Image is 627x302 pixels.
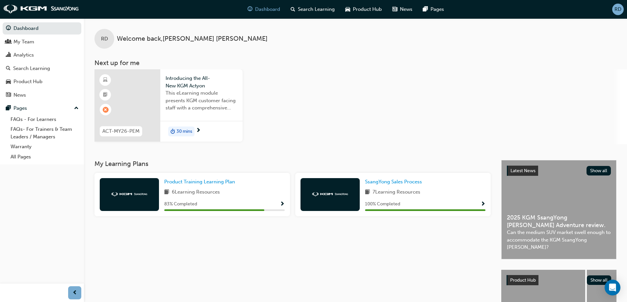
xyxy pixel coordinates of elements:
span: Product Hub [353,6,382,13]
a: All Pages [8,152,81,162]
span: 7 Learning Resources [373,188,420,197]
a: Search Learning [3,62,81,75]
span: news-icon [6,92,11,98]
button: Show all [587,275,612,285]
a: Latest NewsShow all [507,166,611,176]
a: ACT-MY26-PEMIntroducing the All-New KGM ActyonThis eLearning module presents KGM customer facing ... [94,69,243,142]
span: Product Hub [510,277,536,283]
span: book-icon [365,188,370,197]
button: Show all [587,166,611,175]
div: News [13,91,26,99]
span: learningResourceType_ELEARNING-icon [103,76,108,84]
span: next-icon [196,128,201,134]
span: 83 % Completed [164,200,197,208]
a: FAQs- For Trainers & Team Leaders / Managers [8,124,81,142]
button: Pages [3,102,81,114]
span: people-icon [6,39,11,45]
a: SsangYong Sales Process [365,178,425,186]
a: Analytics [3,49,81,61]
div: Analytics [13,51,34,59]
img: kgm [111,192,147,197]
span: duration-icon [170,127,175,136]
a: pages-iconPages [418,3,449,16]
div: My Team [13,38,34,46]
span: search-icon [291,5,295,13]
span: Product Training Learning Plan [164,179,235,185]
span: 6 Learning Resources [172,188,220,197]
div: Product Hub [13,78,42,85]
span: chart-icon [6,52,11,58]
a: Latest NewsShow all2025 KGM SsangYong [PERSON_NAME] Adventure review.Can the medium SUV market sw... [501,160,616,259]
span: 2025 KGM SsangYong [PERSON_NAME] Adventure review. [507,214,611,229]
img: kgm [3,5,79,14]
span: RD [614,6,621,13]
a: Dashboard [3,22,81,35]
span: Pages [431,6,444,13]
span: book-icon [164,188,169,197]
span: car-icon [345,5,350,13]
h3: Next up for me [84,59,627,67]
span: guage-icon [6,26,11,32]
span: Welcome back , [PERSON_NAME] [PERSON_NAME] [117,35,268,43]
div: Pages [13,105,27,112]
span: 100 % Completed [365,200,400,208]
span: This eLearning module presents KGM customer facing staff with a comprehensive introduction to the... [166,89,237,112]
div: Open Intercom Messenger [605,280,620,295]
span: pages-icon [6,105,11,111]
a: Product HubShow all [507,275,611,286]
h3: My Learning Plans [94,160,491,168]
a: news-iconNews [387,3,418,16]
span: up-icon [74,104,79,113]
button: DashboardMy TeamAnalyticsSearch LearningProduct HubNews [3,21,81,102]
img: kgm [312,192,348,197]
span: pages-icon [423,5,428,13]
span: 30 mins [176,128,192,135]
span: Can the medium SUV market swell enough to accommodate the KGM SsangYong [PERSON_NAME]? [507,229,611,251]
a: FAQs - For Learners [8,114,81,125]
span: booktick-icon [103,91,108,99]
span: guage-icon [248,5,252,13]
a: News [3,89,81,101]
span: Dashboard [255,6,280,13]
span: Introducing the All-New KGM Actyon [166,75,237,89]
a: car-iconProduct Hub [340,3,387,16]
button: Show Progress [481,200,485,208]
a: Product Hub [3,76,81,88]
a: My Team [3,36,81,48]
span: RD [101,35,108,43]
button: RD [612,4,624,15]
a: search-iconSearch Learning [285,3,340,16]
span: car-icon [6,79,11,85]
a: Product Training Learning Plan [164,178,238,186]
span: SsangYong Sales Process [365,179,422,185]
a: guage-iconDashboard [242,3,285,16]
span: prev-icon [72,289,77,297]
span: Show Progress [280,201,285,207]
a: Warranty [8,142,81,152]
button: Show Progress [280,200,285,208]
span: Show Progress [481,201,485,207]
span: learningRecordVerb_FAIL-icon [103,107,109,113]
span: News [400,6,412,13]
span: Search Learning [298,6,335,13]
div: Search Learning [13,65,50,72]
span: search-icon [6,66,11,72]
span: ACT-MY26-PEM [102,128,140,135]
span: Latest News [510,168,536,174]
span: news-icon [392,5,397,13]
